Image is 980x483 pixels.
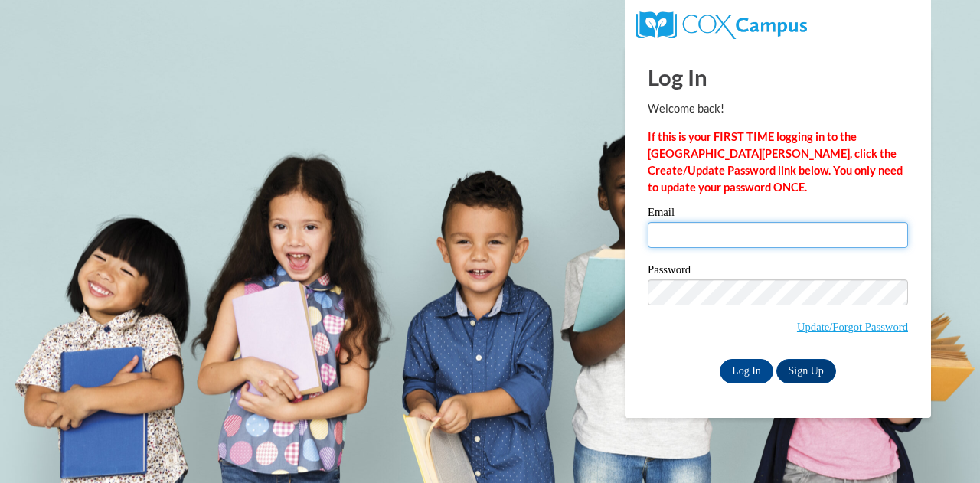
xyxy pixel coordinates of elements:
[648,130,903,194] strong: If this is your FIRST TIME logging in to the [GEOGRAPHIC_DATA][PERSON_NAME], click the Create/Upd...
[636,18,807,31] a: COX Campus
[648,61,908,93] h1: Log In
[720,359,773,383] input: Log In
[636,11,807,39] img: COX Campus
[648,100,908,117] p: Welcome back!
[648,264,908,279] label: Password
[776,359,836,383] a: Sign Up
[648,207,908,222] label: Email
[797,321,908,333] a: Update/Forgot Password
